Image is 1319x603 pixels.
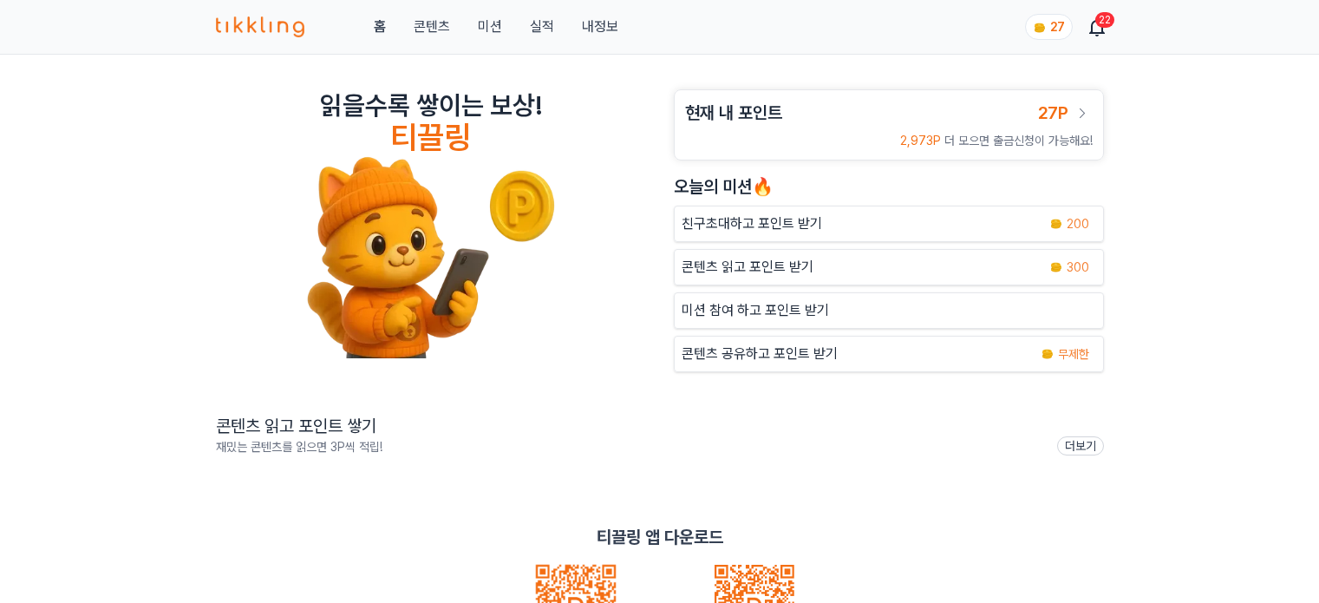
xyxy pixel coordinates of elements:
span: 300 [1067,259,1089,276]
button: 친구초대하고 포인트 받기 coin 200 [674,206,1104,242]
a: 실적 [530,16,554,37]
button: 미션 참여 하고 포인트 받기 [674,292,1104,329]
h3: 현재 내 포인트 [685,101,782,125]
a: 27P [1038,101,1093,125]
p: 친구초대하고 포인트 받기 [682,213,822,234]
h2: 읽을수록 쌓이는 보상! [320,89,542,121]
img: 티끌링 [216,16,305,37]
span: 더 모으면 출금신청이 가능해요! [944,134,1093,147]
img: coin [1041,347,1055,361]
span: 27 [1050,20,1065,34]
a: 홈 [374,16,386,37]
p: 재밌는 콘텐츠를 읽으면 3P씩 적립! [216,438,382,456]
h4: 티끌링 [390,121,471,155]
h2: 콘텐츠 읽고 포인트 쌓기 [216,414,382,438]
a: coin 27 [1025,14,1069,40]
span: 2,973P [900,134,941,147]
span: 무제한 [1058,345,1089,363]
a: 내정보 [582,16,618,37]
img: tikkling_character [306,155,556,358]
button: 미션 [478,16,502,37]
p: 콘텐츠 읽고 포인트 받기 [682,257,813,278]
span: 200 [1067,215,1089,233]
img: coin [1049,260,1063,274]
img: coin [1049,217,1063,231]
h2: 오늘의 미션🔥 [674,174,1104,199]
a: 22 [1090,16,1104,37]
p: 콘텐츠 공유하고 포인트 받기 [682,344,838,364]
a: 콘텐츠 [414,16,450,37]
p: 미션 참여 하고 포인트 받기 [682,300,829,321]
img: coin [1033,21,1047,35]
a: 콘텐츠 읽고 포인트 받기 coin 300 [674,249,1104,285]
span: 27P [1038,102,1068,123]
p: 티끌링 앱 다운로드 [597,525,723,549]
a: 더보기 [1057,436,1104,456]
a: 콘텐츠 공유하고 포인트 받기 coin 무제한 [674,336,1104,372]
div: 22 [1095,12,1114,28]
